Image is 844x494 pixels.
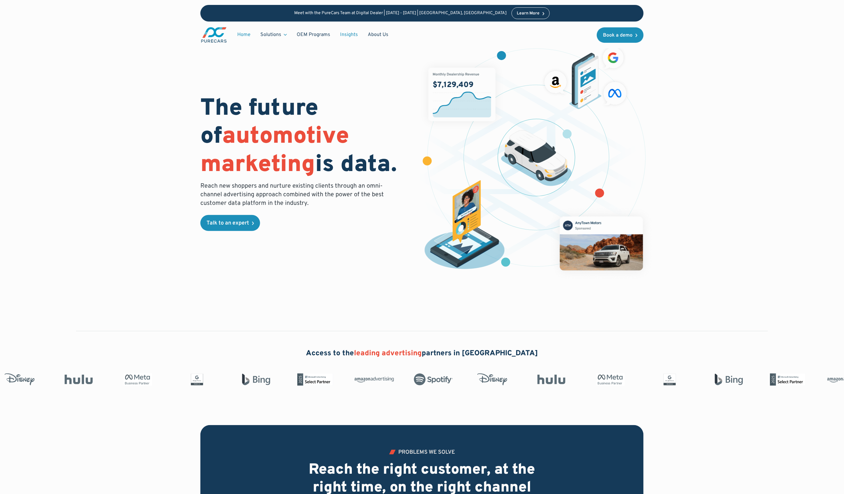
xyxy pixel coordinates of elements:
[200,95,415,179] h1: The future of is data.
[709,373,748,386] img: Bing
[200,122,349,180] span: automotive marketing
[207,221,249,226] div: Talk to an expert
[118,373,157,386] img: Meta Business Partner
[255,29,292,41] div: Solutions
[472,373,512,386] img: Disney
[532,375,571,384] img: Hulu
[177,373,216,386] img: Google Partner
[236,373,275,386] img: Bing
[295,373,335,386] img: Microsoft Advertising Partner
[306,349,538,359] h2: Access to the partners in [GEOGRAPHIC_DATA]
[200,26,227,43] img: purecars logo
[413,373,453,386] img: Spotify
[292,29,335,41] a: OEM Programs
[354,375,394,384] img: Amazon Advertising
[768,373,807,386] img: Microsoft Advertising Partner
[200,182,388,208] p: Reach new shoppers and nurture existing clients through an omni-channel advertising approach comb...
[650,373,689,386] img: Google Partner
[428,68,496,121] img: chart showing monthly dealership revenue of $7m
[591,373,630,386] img: Meta Business Partner
[541,44,630,109] img: ads on social media and advertising partners
[512,7,550,19] a: Learn More
[419,180,511,272] img: persona of a buyer
[260,31,281,38] div: Solutions
[59,375,98,384] img: Hulu
[597,27,644,43] a: Book a demo
[335,29,363,41] a: Insights
[363,29,393,41] a: About Us
[200,26,227,43] a: main
[398,450,455,455] div: PROBLEMS WE SOLVE
[232,29,255,41] a: Home
[200,215,260,231] a: Talk to an expert
[549,205,654,282] img: mockup of facebook post
[603,33,633,38] div: Book a demo
[354,349,422,358] span: leading advertising
[517,11,540,16] div: Learn More
[294,11,507,16] p: Meet with the PureCars Team at Digital Dealer | [DATE] - [DATE] | [GEOGRAPHIC_DATA], [GEOGRAPHIC_...
[501,130,572,186] img: illustration of a vehicle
